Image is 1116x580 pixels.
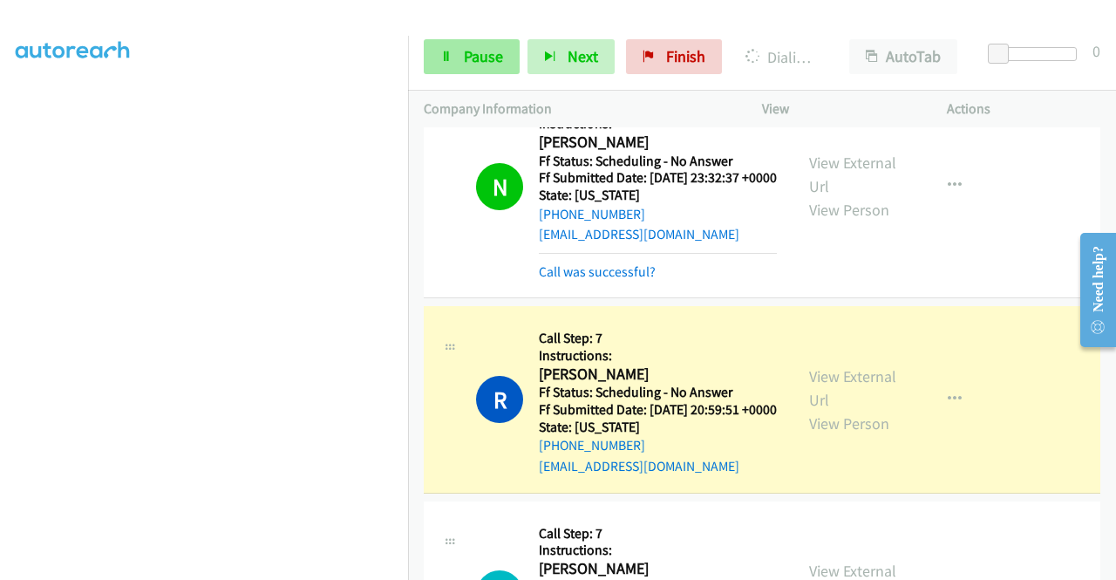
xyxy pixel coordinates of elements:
a: View Person [809,413,889,433]
a: Pause [424,39,520,74]
h1: N [476,163,523,210]
a: [PHONE_NUMBER] [539,206,645,222]
h5: Ff Status: Scheduling - No Answer [539,384,777,401]
h5: Call Step: 7 [539,525,777,542]
h5: State: [US_STATE] [539,187,777,204]
h2: [PERSON_NAME] [539,133,772,153]
p: View [762,99,915,119]
span: Finish [666,46,705,66]
h5: State: [US_STATE] [539,419,777,436]
a: [EMAIL_ADDRESS][DOMAIN_NAME] [539,458,739,474]
a: Finish [626,39,722,74]
a: [PHONE_NUMBER] [539,437,645,454]
span: Pause [464,46,503,66]
h2: [PERSON_NAME] [539,365,772,385]
h5: Ff Submitted Date: [DATE] 23:32:37 +0000 [539,169,777,187]
button: AutoTab [849,39,957,74]
p: Actions [947,99,1100,119]
h5: Ff Submitted Date: [DATE] 20:59:51 +0000 [539,401,777,419]
h1: R [476,376,523,423]
span: Next [568,46,598,66]
a: View Person [809,200,889,220]
h5: Instructions: [539,347,777,365]
div: 0 [1092,39,1100,63]
h2: [PERSON_NAME] [539,559,772,579]
p: Dialing [PERSON_NAME] [745,45,818,69]
h5: Instructions: [539,542,777,559]
h5: Ff Status: Scheduling - No Answer [539,153,777,170]
a: View External Url [809,366,896,410]
p: Company Information [424,99,731,119]
div: Delay between calls (in seconds) [997,47,1077,61]
a: Call was successful? [539,263,656,280]
iframe: Resource Center [1066,221,1116,359]
h5: Call Step: 7 [539,330,777,347]
a: [EMAIL_ADDRESS][DOMAIN_NAME] [539,226,739,242]
a: View External Url [809,153,896,196]
button: Next [527,39,615,74]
